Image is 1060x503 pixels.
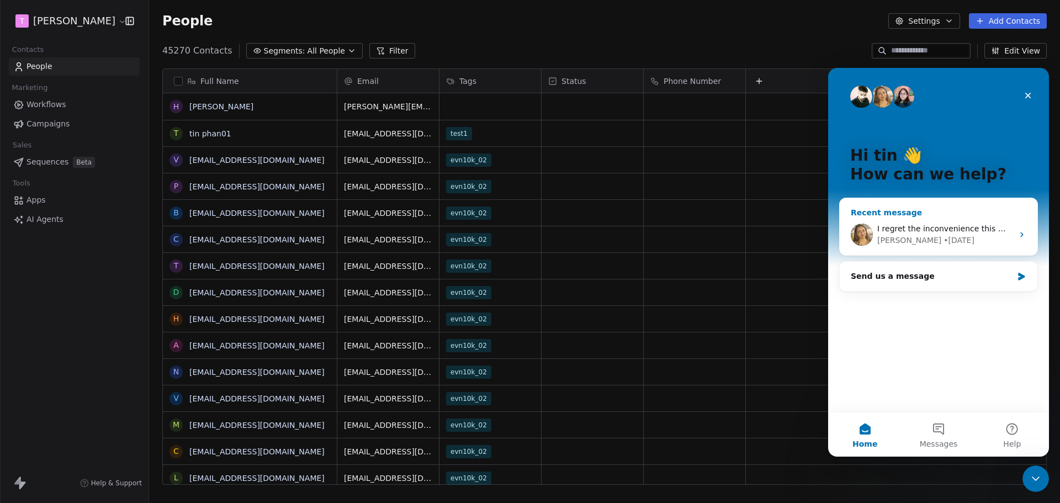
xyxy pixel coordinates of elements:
[189,262,325,271] a: [EMAIL_ADDRESS][DOMAIN_NAME]
[1022,465,1049,492] iframe: Intercom live chat
[459,76,476,87] span: Tags
[344,208,432,219] span: [EMAIL_ADDRESS][DOMAIN_NAME]
[7,80,52,96] span: Marketing
[344,261,432,272] span: [EMAIL_ADDRESS][DOMAIN_NAME]
[344,101,432,112] span: [PERSON_NAME][EMAIL_ADDRESS][DOMAIN_NAME]
[446,286,491,299] span: evn10k_02
[173,366,179,378] div: n
[189,474,325,483] a: [EMAIL_ADDRESS][DOMAIN_NAME]
[174,128,179,139] div: t
[344,420,432,431] span: [EMAIL_ADDRESS][DOMAIN_NAME]
[189,368,325,377] a: [EMAIL_ADDRESS][DOMAIN_NAME]
[446,445,491,458] span: evn10k_02
[344,446,432,457] span: [EMAIL_ADDRESS][DOMAIN_NAME]
[92,372,130,380] span: Messages
[26,118,70,130] span: Campaigns
[174,260,179,272] div: t
[115,167,146,178] div: • [DATE]
[344,367,432,378] span: [EMAIL_ADDRESS][DOMAIN_NAME]
[344,340,432,351] span: [EMAIL_ADDRESS][DOMAIN_NAME]
[173,154,179,166] div: v
[173,340,179,351] div: a
[26,61,52,72] span: People
[173,287,179,298] div: d
[174,181,178,192] div: p
[26,156,68,168] span: Sequences
[561,76,586,87] span: Status
[189,394,325,403] a: [EMAIL_ADDRESS][DOMAIN_NAME]
[49,156,521,165] span: I regret the inconvenience this may have caused. Please be informed that we are looking into it a...
[174,472,178,484] div: l
[189,421,325,430] a: [EMAIL_ADDRESS][DOMAIN_NAME]
[337,69,439,93] div: Email
[173,393,179,404] div: v
[344,393,432,404] span: [EMAIL_ADDRESS][DOMAIN_NAME]
[369,43,415,59] button: Filter
[175,372,193,380] span: Help
[446,180,491,193] span: evn10k_02
[664,76,721,87] span: Phone Number
[7,41,49,58] span: Contacts
[337,93,1047,485] div: grid
[173,101,179,113] div: H
[200,76,239,87] span: Full Name
[189,288,325,297] a: [EMAIL_ADDRESS][DOMAIN_NAME]
[162,13,213,29] span: People
[173,313,179,325] div: h
[11,193,210,224] div: Send us a message
[189,315,325,324] a: [EMAIL_ADDRESS][DOMAIN_NAME]
[446,127,472,140] span: test1
[80,479,142,488] a: Help & Support
[26,99,66,110] span: Workflows
[189,341,325,350] a: [EMAIL_ADDRESS][DOMAIN_NAME]
[446,260,491,273] span: evn10k_02
[344,473,432,484] span: [EMAIL_ADDRESS][DOMAIN_NAME]
[189,182,325,191] a: [EMAIL_ADDRESS][DOMAIN_NAME]
[344,128,432,139] span: [EMAIL_ADDRESS][DOMAIN_NAME]
[173,207,179,219] div: b
[73,345,147,389] button: Messages
[13,12,118,30] button: T[PERSON_NAME]
[344,181,432,192] span: [EMAIL_ADDRESS][DOMAIN_NAME]
[439,69,541,93] div: Tags
[446,366,491,379] span: evn10k_02
[8,175,35,192] span: Tools
[173,446,179,457] div: c
[190,18,210,38] div: Close
[49,167,113,178] div: [PERSON_NAME]
[446,207,491,220] span: evn10k_02
[984,43,1047,59] button: Edit View
[91,479,142,488] span: Help & Support
[147,345,221,389] button: Help
[9,210,140,229] a: AI Agents
[189,129,231,138] a: tin phan01
[163,93,337,485] div: grid
[344,234,432,245] span: [EMAIL_ADDRESS][DOMAIN_NAME]
[446,313,491,326] span: evn10k_02
[308,45,345,57] span: All People
[9,57,140,76] a: People
[73,157,95,168] span: Beta
[189,447,325,456] a: [EMAIL_ADDRESS][DOMAIN_NAME]
[264,45,305,57] span: Segments:
[26,194,46,206] span: Apps
[33,14,115,28] span: [PERSON_NAME]
[26,214,63,225] span: AI Agents
[173,234,179,245] div: c
[446,392,491,405] span: evn10k_02
[344,155,432,166] span: [EMAIL_ADDRESS][DOMAIN_NAME]
[173,419,179,431] div: m
[9,191,140,209] a: Apps
[446,419,491,432] span: evn10k_02
[189,156,325,165] a: [EMAIL_ADDRESS][DOMAIN_NAME]
[9,96,140,114] a: Workflows
[446,233,491,246] span: evn10k_02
